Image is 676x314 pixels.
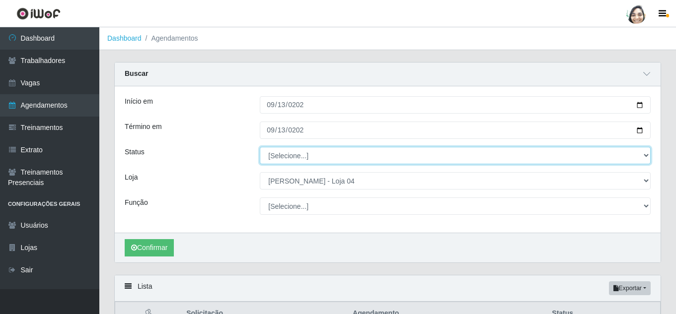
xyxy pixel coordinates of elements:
label: Início em [125,96,153,107]
label: Término em [125,122,162,132]
label: Função [125,197,148,208]
li: Agendamentos [142,33,198,44]
button: Exportar [609,281,651,295]
input: 00/00/0000 [260,96,651,114]
strong: Buscar [125,69,148,77]
div: Lista [115,275,661,302]
label: Loja [125,172,138,183]
input: 00/00/0000 [260,122,651,139]
nav: breadcrumb [99,27,676,50]
button: Confirmar [125,239,174,256]
a: Dashboard [107,34,142,42]
img: CoreUI Logo [16,7,61,20]
label: Status [125,147,145,157]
